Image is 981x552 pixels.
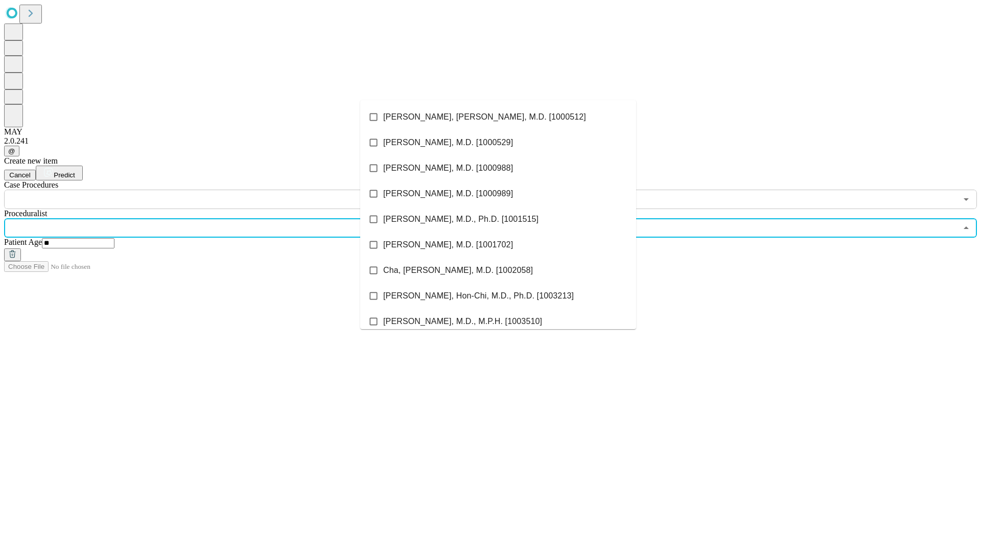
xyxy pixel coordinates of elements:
[9,171,31,179] span: Cancel
[8,147,15,155] span: @
[36,166,83,180] button: Predict
[4,209,47,218] span: Proceduralist
[383,290,574,302] span: [PERSON_NAME], Hon-Chi, M.D., Ph.D. [1003213]
[4,180,58,189] span: Scheduled Procedure
[4,146,19,156] button: @
[4,238,42,246] span: Patient Age
[383,188,513,200] span: [PERSON_NAME], M.D. [1000989]
[4,156,58,165] span: Create new item
[383,264,533,277] span: Cha, [PERSON_NAME], M.D. [1002058]
[959,192,973,206] button: Open
[383,162,513,174] span: [PERSON_NAME], M.D. [1000988]
[383,239,513,251] span: [PERSON_NAME], M.D. [1001702]
[383,315,542,328] span: [PERSON_NAME], M.D., M.P.H. [1003510]
[4,127,977,136] div: MAY
[383,111,586,123] span: [PERSON_NAME], [PERSON_NAME], M.D. [1000512]
[383,136,513,149] span: [PERSON_NAME], M.D. [1000529]
[4,170,36,180] button: Cancel
[4,136,977,146] div: 2.0.241
[54,171,75,179] span: Predict
[383,213,539,225] span: [PERSON_NAME], M.D., Ph.D. [1001515]
[959,221,973,235] button: Close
